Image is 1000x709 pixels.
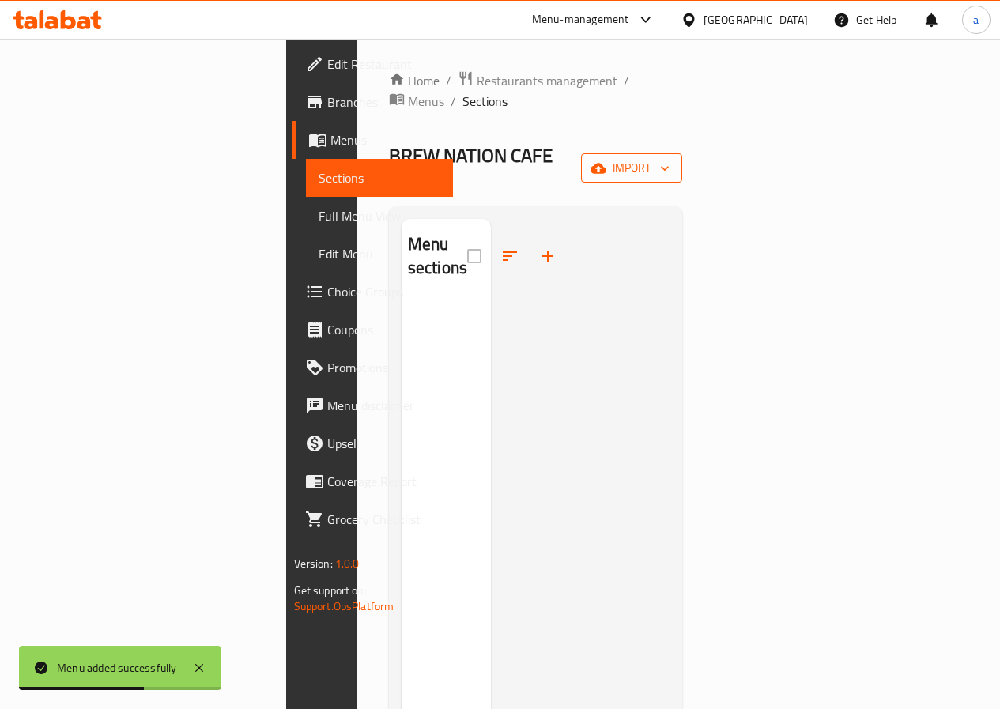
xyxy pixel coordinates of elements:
[292,83,453,121] a: Branches
[624,71,629,90] li: /
[292,500,453,538] a: Grocery Checklist
[462,92,508,111] span: Sections
[330,130,440,149] span: Menus
[292,45,453,83] a: Edit Restaurant
[294,580,367,601] span: Get support on:
[973,11,979,28] span: a
[327,282,440,301] span: Choice Groups
[292,349,453,387] a: Promotions
[292,121,453,159] a: Menus
[292,462,453,500] a: Coverage Report
[327,55,440,74] span: Edit Restaurant
[306,235,453,273] a: Edit Menu
[327,358,440,377] span: Promotions
[292,311,453,349] a: Coupons
[294,596,394,617] a: Support.OpsPlatform
[594,158,670,178] span: import
[319,168,440,187] span: Sections
[327,396,440,415] span: Menu disclaimer
[451,92,456,111] li: /
[532,10,629,29] div: Menu-management
[477,71,617,90] span: Restaurants management
[581,153,682,183] button: import
[389,70,683,111] nav: breadcrumb
[704,11,808,28] div: [GEOGRAPHIC_DATA]
[529,237,567,275] button: Add section
[294,553,333,574] span: Version:
[306,159,453,197] a: Sections
[57,659,177,677] div: Menu added successfully
[292,387,453,424] a: Menu disclaimer
[335,553,360,574] span: 1.0.0
[402,294,491,307] nav: Menu sections
[319,206,440,225] span: Full Menu View
[327,320,440,339] span: Coupons
[292,424,453,462] a: Upsell
[327,92,440,111] span: Branches
[458,70,617,91] a: Restaurants management
[327,434,440,453] span: Upsell
[292,273,453,311] a: Choice Groups
[327,472,440,491] span: Coverage Report
[327,510,440,529] span: Grocery Checklist
[319,244,440,263] span: Edit Menu
[306,197,453,235] a: Full Menu View
[389,138,553,173] span: BREW NATION CAFE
